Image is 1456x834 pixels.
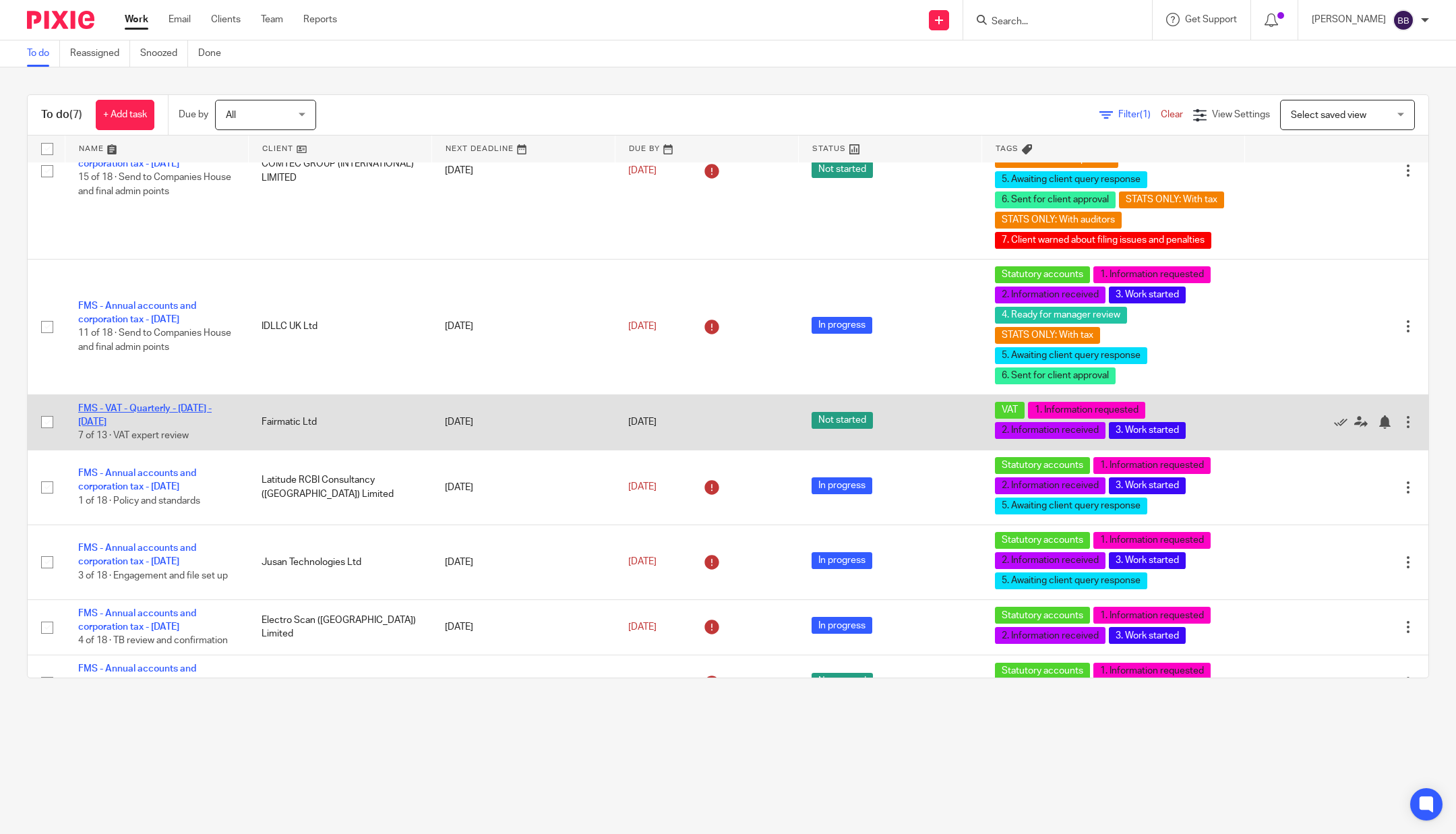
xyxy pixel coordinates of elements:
span: (1) [1140,110,1151,119]
span: [DATE] [628,322,657,331]
td: [DATE] [431,83,615,259]
span: Statutory accounts [995,457,1090,474]
span: 2. Information received [995,627,1105,644]
input: Search [990,16,1112,28]
p: [PERSON_NAME] [1312,13,1386,26]
span: STATS ONLY: With tax [1119,191,1224,208]
td: [DATE] [431,259,615,394]
a: FMS - Annual accounts and corporation tax - [DATE] [78,146,196,169]
td: Electro Scan ([GEOGRAPHIC_DATA]) Limited [248,599,431,655]
a: FMS - VAT - Quarterly - [DATE] - [DATE] [78,404,212,427]
td: [DATE] [431,525,615,599]
span: Statutory accounts [995,607,1090,624]
a: Done [198,40,231,67]
a: Snoozed [140,40,188,67]
a: Email [169,13,191,26]
td: COMTEC GROUP (INTERNATIONAL) LIMITED [248,83,431,259]
span: 5. Awaiting client query response [995,572,1147,589]
span: In progress [812,317,872,334]
span: [DATE] [628,166,657,175]
span: VAT [995,402,1025,419]
span: 5. Awaiting client query response [995,347,1147,364]
a: FMS - Annual accounts and corporation tax - [DATE] [78,609,196,632]
span: Filter [1118,110,1161,119]
span: Statutory accounts [995,532,1090,549]
span: Get Support [1185,15,1237,24]
td: Latitude RCBI Consultancy ([GEOGRAPHIC_DATA]) Limited [248,450,431,525]
a: Reassigned [70,40,130,67]
span: Statutory accounts [995,663,1090,680]
span: 1. Information requested [1093,607,1211,624]
img: Pixie [27,11,94,29]
span: 15 of 18 · Send to Companies House and final admin points [78,173,231,197]
a: To do [27,40,60,67]
span: 1. Information requested [1093,457,1211,474]
span: 2. Information received [995,477,1105,494]
td: [DATE] [431,599,615,655]
span: Select saved view [1291,111,1366,120]
span: 3. Work started [1109,287,1186,303]
p: Due by [179,108,208,121]
span: 1 of 18 · Policy and standards [78,496,200,506]
td: Jusan Technologies Ltd [248,525,431,599]
a: FMS - Annual accounts and corporation tax - [DATE] [78,301,196,324]
span: Not started [812,412,873,429]
span: In progress [812,617,872,634]
span: 2. Information received [995,287,1105,303]
span: 7 of 13 · VAT expert review [78,431,189,440]
span: Tags [996,145,1019,152]
span: Not started [812,673,873,690]
span: 2. Information received [995,552,1105,569]
span: 7. Client warned about filing issues and penalties [995,232,1211,249]
img: svg%3E [1393,9,1414,31]
span: 3. Work started [1109,552,1186,569]
span: 1. Information requested [1093,532,1211,549]
span: View Settings [1212,110,1270,119]
a: FMS - Annual accounts and corporation tax - [DATE] [78,469,196,492]
h1: To do [41,108,82,122]
span: Not started [812,161,873,178]
span: 3 of 18 · Engagement and file set up [78,571,228,580]
a: Clear [1161,110,1183,119]
td: Transpaygo Limited [248,655,431,710]
td: IDLLC UK Ltd [248,259,431,394]
span: [DATE] [628,558,657,567]
span: 3. Work started [1109,422,1186,439]
a: FMS - Annual accounts and corporation tax - [DATE] [78,543,196,566]
a: Reports [303,13,337,26]
span: 2. Information received [995,422,1105,439]
span: 3. Work started [1109,627,1186,644]
a: Work [125,13,148,26]
span: 5. Awaiting client query response [995,498,1147,514]
a: Team [261,13,283,26]
span: [DATE] [628,622,657,632]
span: STATS ONLY: With auditors [995,212,1122,229]
span: All [226,111,236,120]
a: + Add task [96,100,154,130]
span: In progress [812,552,872,569]
a: Mark as done [1334,415,1354,429]
span: Statutory accounts [995,266,1090,283]
span: 6. Sent for client approval [995,191,1116,208]
a: Clients [211,13,241,26]
span: 1. Information requested [1093,663,1211,680]
span: 6. Sent for client approval [995,367,1116,384]
span: 3. Work started [1109,477,1186,494]
span: 4 of 18 · TB review and confirmation [78,636,228,646]
span: In progress [812,477,872,494]
span: 5. Awaiting client query response [995,171,1147,188]
td: [DATE] [431,450,615,525]
span: 11 of 18 · Send to Companies House and final admin points [78,329,231,353]
td: [DATE] [431,655,615,710]
span: [DATE] [628,483,657,492]
span: 1. Information requested [1028,402,1145,419]
a: FMS - Annual accounts and corporation tax - [DATE] [78,664,196,687]
td: Fairmatic Ltd [248,394,431,450]
span: 1. Information requested [1093,266,1211,283]
td: [DATE] [431,394,615,450]
span: (7) [69,109,82,120]
span: [DATE] [628,417,657,427]
span: 4. Ready for manager review [995,307,1127,324]
span: STATS ONLY: With tax [995,327,1100,344]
